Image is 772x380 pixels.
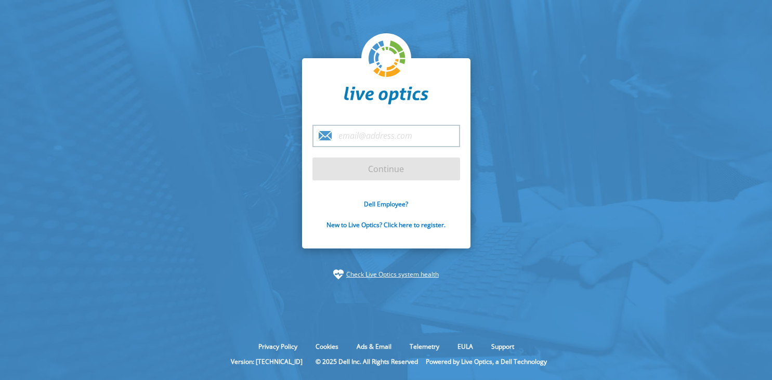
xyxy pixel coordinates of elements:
a: Dell Employee? [364,200,408,208]
li: Powered by Live Optics, a Dell Technology [426,357,547,366]
a: Ads & Email [349,342,399,351]
a: EULA [450,342,481,351]
img: liveoptics-word.svg [344,86,428,105]
img: liveoptics-logo.svg [369,41,406,78]
a: Telemetry [402,342,447,351]
a: Privacy Policy [251,342,305,351]
li: © 2025 Dell Inc. All Rights Reserved [310,357,423,366]
a: New to Live Optics? Click here to register. [326,220,446,229]
input: email@address.com [312,125,460,147]
a: Support [483,342,522,351]
li: Version: [TECHNICAL_ID] [226,357,308,366]
a: Cookies [308,342,346,351]
img: status-check-icon.svg [333,269,344,280]
a: Check Live Optics system health [346,269,439,280]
